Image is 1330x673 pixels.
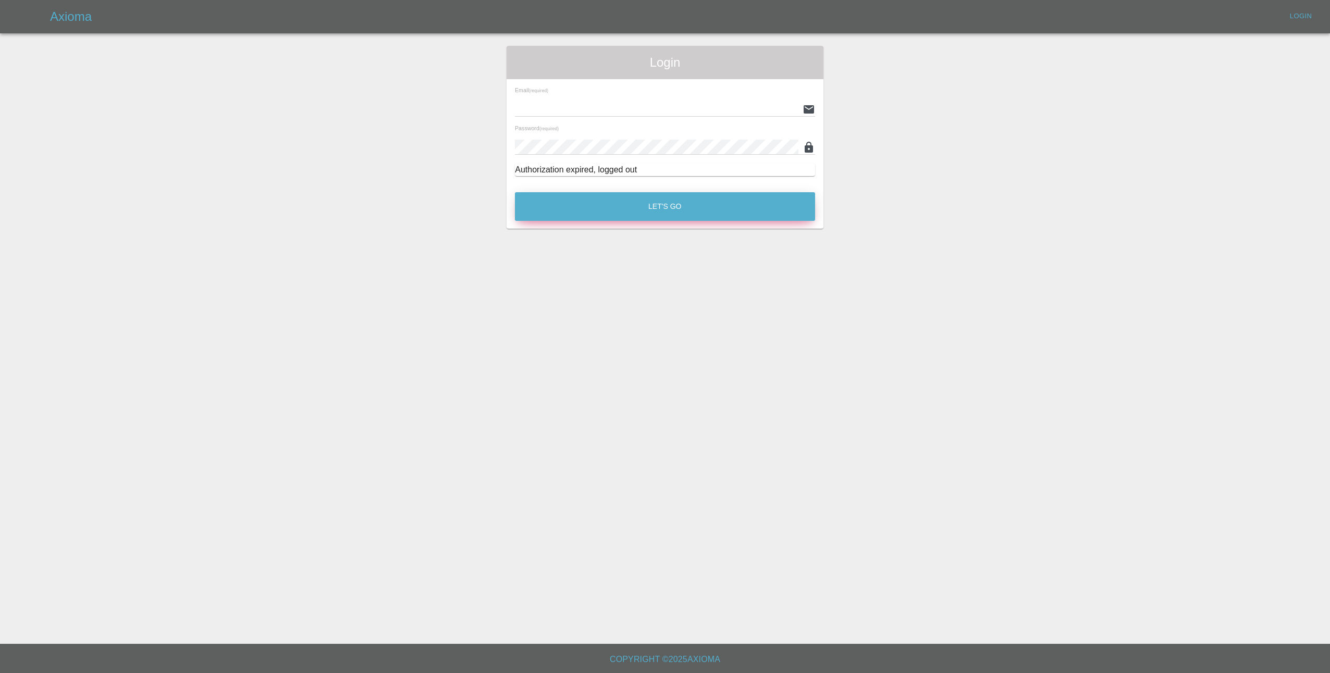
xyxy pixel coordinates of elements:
[515,125,559,131] span: Password
[1284,8,1317,24] a: Login
[50,8,92,25] h5: Axioma
[529,89,548,93] small: (required)
[8,652,1322,667] h6: Copyright © 2025 Axioma
[515,54,815,71] span: Login
[515,192,815,221] button: Let's Go
[515,87,548,93] span: Email
[515,164,815,176] div: Authorization expired, logged out
[539,127,559,131] small: (required)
